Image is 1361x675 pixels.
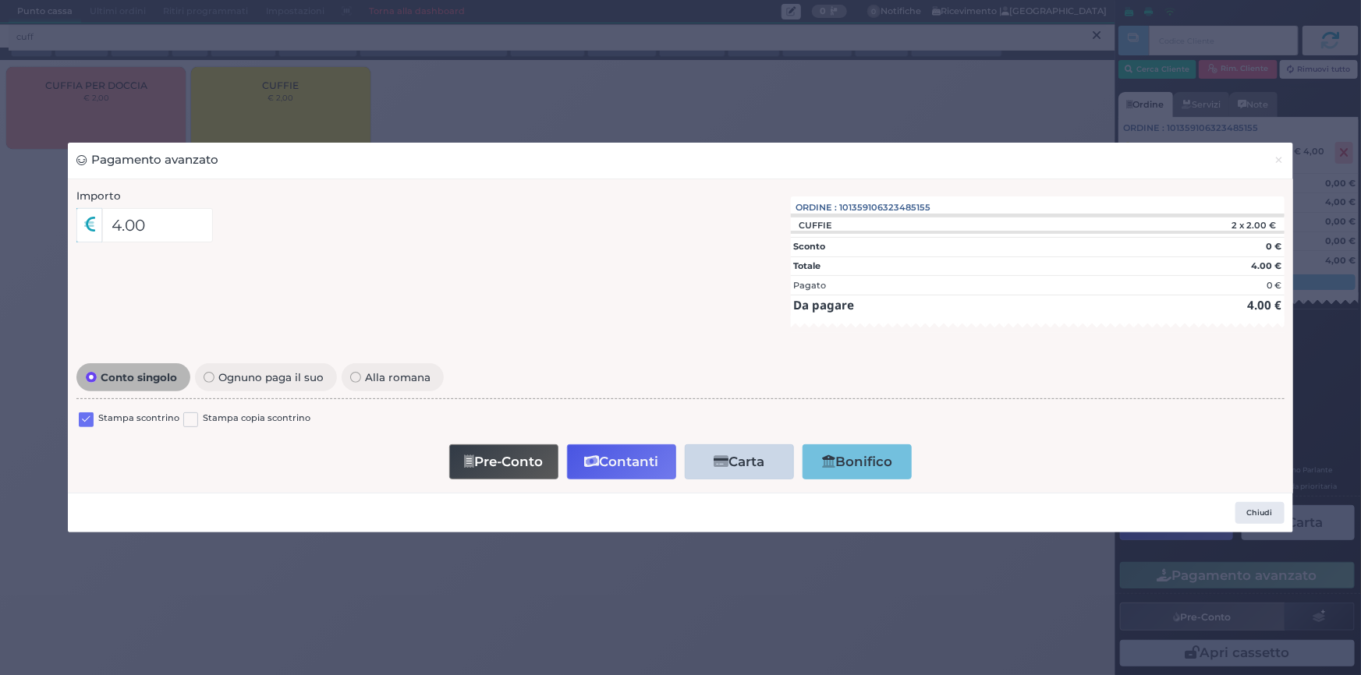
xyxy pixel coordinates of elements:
[793,279,826,292] div: Pagato
[214,372,328,383] span: Ognuno paga il suo
[567,444,676,479] button: Contanti
[1274,151,1285,168] span: ×
[796,201,838,214] span: Ordine :
[361,372,435,383] span: Alla romana
[1251,260,1281,271] strong: 4.00 €
[102,208,214,242] input: Es. 30.99
[1265,143,1292,178] button: Chiudi
[98,412,179,426] label: Stampa scontrino
[1247,297,1281,313] strong: 4.00 €
[840,201,931,214] span: 101359106323485155
[97,372,182,383] span: Conto singolo
[203,412,310,426] label: Stampa copia scontrino
[791,220,841,231] div: CUFFIE
[1235,502,1285,524] button: Chiudi
[803,444,912,479] button: Bonifico
[76,188,121,203] label: Importo
[1267,279,1281,292] div: 0 €
[1161,220,1284,231] div: 2 x 2.00 €
[685,444,794,479] button: Carta
[793,241,825,252] strong: Sconto
[793,297,854,313] strong: Da pagare
[1266,241,1281,252] strong: 0 €
[449,444,558,479] button: Pre-Conto
[793,260,820,271] strong: Totale
[76,151,218,169] h3: Pagamento avanzato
